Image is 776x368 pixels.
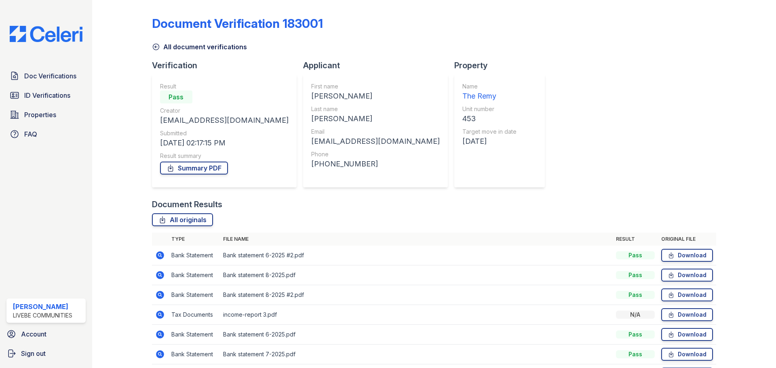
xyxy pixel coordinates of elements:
div: N/A [616,311,655,319]
td: Bank Statement [168,345,220,364]
div: Property [454,60,551,71]
div: Result summary [160,152,289,160]
th: Original file [658,233,716,246]
a: Download [661,308,713,321]
div: Document Results [152,199,222,210]
div: Pass [616,350,655,358]
div: Pass [160,90,192,103]
div: Document Verification 183001 [152,16,323,31]
a: All document verifications [152,42,247,52]
td: Bank statement 6-2025 #2.pdf [220,246,613,265]
a: Download [661,328,713,341]
div: Phone [311,150,440,158]
span: Doc Verifications [24,71,76,81]
div: Name [462,82,517,90]
td: Tax Documents [168,305,220,325]
td: Bank statement 8-2025.pdf [220,265,613,285]
td: Bank Statement [168,265,220,285]
a: All originals [152,213,213,226]
td: Bank statement 7-2025.pdf [220,345,613,364]
div: Result [160,82,289,90]
div: The Remy [462,90,517,102]
td: Bank statement 6-2025.pdf [220,325,613,345]
a: Doc Verifications [6,68,86,84]
div: [PERSON_NAME] [13,302,72,311]
span: Sign out [21,349,46,358]
div: [PHONE_NUMBER] [311,158,440,170]
div: Creator [160,107,289,115]
div: Applicant [303,60,454,71]
div: Target move in date [462,128,517,136]
span: ID Verifications [24,90,70,100]
a: Properties [6,107,86,123]
div: 453 [462,113,517,124]
a: Download [661,288,713,301]
img: CE_Logo_Blue-a8612792a0a2168367f1c8372b55b34899dd931a85d93a1a3d3e32e68fde9ad4.png [3,26,89,42]
td: income-report 3.pdf [220,305,613,325]
td: Bank Statement [168,285,220,305]
a: Summary PDF [160,162,228,175]
a: Download [661,348,713,361]
div: [DATE] [462,136,517,147]
a: Download [661,249,713,262]
span: Properties [24,110,56,120]
div: [DATE] 02:17:15 PM [160,137,289,149]
div: [EMAIL_ADDRESS][DOMAIN_NAME] [160,115,289,126]
div: LiveBe Communities [13,311,72,320]
td: Bank Statement [168,246,220,265]
div: First name [311,82,440,90]
td: Bank statement 8-2025 #2.pdf [220,285,613,305]
a: ID Verifications [6,87,86,103]
th: File name [220,233,613,246]
div: Pass [616,330,655,339]
div: Verification [152,60,303,71]
a: Account [3,326,89,342]
div: [PERSON_NAME] [311,113,440,124]
div: Pass [616,271,655,279]
span: FAQ [24,129,37,139]
a: Sign out [3,345,89,362]
th: Type [168,233,220,246]
a: Download [661,269,713,282]
div: Unit number [462,105,517,113]
a: Name The Remy [462,82,517,102]
div: [EMAIL_ADDRESS][DOMAIN_NAME] [311,136,440,147]
div: Email [311,128,440,136]
div: Submitted [160,129,289,137]
a: FAQ [6,126,86,142]
th: Result [613,233,658,246]
div: Last name [311,105,440,113]
div: [PERSON_NAME] [311,90,440,102]
span: Account [21,329,46,339]
div: Pass [616,291,655,299]
td: Bank Statement [168,325,220,345]
div: Pass [616,251,655,259]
